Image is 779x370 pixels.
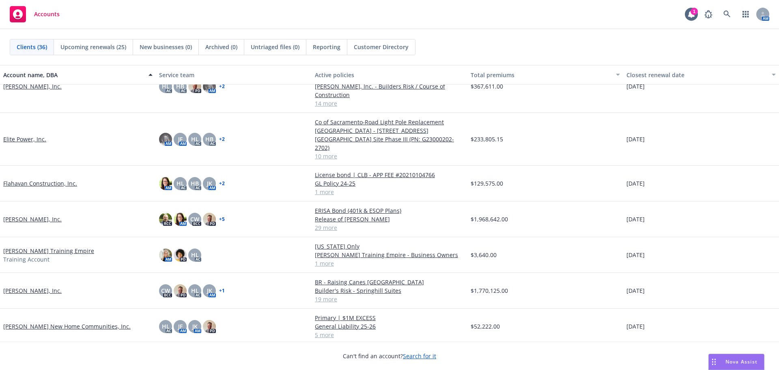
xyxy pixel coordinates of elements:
[626,286,645,295] span: [DATE]
[3,247,94,255] a: [PERSON_NAME] Training Empire
[471,135,503,143] span: $233,805.15
[315,322,464,331] a: General Liability 25-26
[738,6,754,22] a: Switch app
[315,251,464,259] a: [PERSON_NAME] Training Empire - Business Owners
[191,135,199,143] span: HL
[315,295,464,303] a: 19 more
[207,286,212,295] span: JK
[156,65,312,84] button: Service team
[17,43,47,51] span: Clients (36)
[626,322,645,331] span: [DATE]
[203,213,216,226] img: photo
[315,286,464,295] a: Builder's Risk - Springhill Suites
[315,242,464,251] a: [US_STATE] Only
[471,251,497,259] span: $3,640.00
[315,118,464,126] a: Co of Sacramento-Road Light Pole Replacement
[178,135,183,143] span: JF
[708,354,764,370] button: Nova Assist
[315,171,464,179] a: License bond | CLB - APP FEE #20210104766
[159,71,308,79] div: Service team
[312,65,467,84] button: Active policies
[60,43,126,51] span: Upcoming renewals (25)
[219,137,225,142] a: + 2
[159,249,172,262] img: photo
[191,286,199,295] span: HL
[471,179,503,188] span: $129,575.00
[219,288,225,293] a: + 1
[315,126,464,152] a: [GEOGRAPHIC_DATA] - [STREET_ADDRESS][GEOGRAPHIC_DATA] Site Phase III (PN: G23000202-2702)
[174,213,187,226] img: photo
[626,251,645,259] span: [DATE]
[159,213,172,226] img: photo
[626,71,767,79] div: Closest renewal date
[700,6,717,22] a: Report a Bug
[3,82,62,91] a: [PERSON_NAME], Inc.
[219,181,225,186] a: + 2
[315,99,464,108] a: 14 more
[471,82,503,91] span: $367,611.00
[34,11,60,17] span: Accounts
[3,71,144,79] div: Account name, DBA
[315,215,464,223] a: Release of [PERSON_NAME]
[315,179,464,188] a: GL Policy 24-25
[205,135,213,143] span: HB
[162,82,170,91] span: HL
[343,352,436,360] span: Can't find an account?
[251,43,299,51] span: Untriaged files (0)
[176,82,184,91] span: HB
[219,84,225,89] a: + 2
[315,82,464,99] a: [PERSON_NAME], Inc. - Builders Risk / Course of Construction
[3,215,62,223] a: [PERSON_NAME], Inc.
[190,215,199,223] span: CW
[315,188,464,196] a: 1 more
[623,65,779,84] button: Closest renewal date
[219,217,225,222] a: + 5
[315,331,464,339] a: 5 more
[626,135,645,143] span: [DATE]
[191,179,199,188] span: HB
[6,3,63,26] a: Accounts
[315,314,464,322] a: Primary | $1M EXCESS
[626,82,645,91] span: [DATE]
[315,71,464,79] div: Active policies
[709,354,719,370] div: Drag to move
[203,80,216,93] img: photo
[626,179,645,188] span: [DATE]
[3,286,62,295] a: [PERSON_NAME], Inc.
[188,80,201,93] img: photo
[313,43,340,51] span: Reporting
[315,206,464,215] a: ERISA Bond (401k & ESOP Plans)
[315,152,464,160] a: 10 more
[3,135,46,143] a: Elite Power, Inc.
[3,322,131,331] a: [PERSON_NAME] New Home Communities, Inc.
[3,255,49,264] span: Training Account
[467,65,623,84] button: Total premiums
[315,278,464,286] a: BR - Raising Canes [GEOGRAPHIC_DATA]
[626,215,645,223] span: [DATE]
[354,43,409,51] span: Customer Directory
[159,177,172,190] img: photo
[159,133,172,146] img: photo
[161,286,170,295] span: CW
[174,284,187,297] img: photo
[205,43,237,51] span: Archived (0)
[719,6,735,22] a: Search
[403,352,436,360] a: Search for it
[691,8,698,15] div: 1
[191,251,199,259] span: HL
[176,179,184,188] span: HL
[471,286,508,295] span: $1,770,125.00
[315,223,464,232] a: 29 more
[471,215,508,223] span: $1,968,642.00
[174,249,187,262] img: photo
[3,179,77,188] a: Flahavan Construction, Inc.
[315,259,464,268] a: 1 more
[178,322,183,331] span: JF
[471,71,611,79] div: Total premiums
[192,322,198,331] span: JK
